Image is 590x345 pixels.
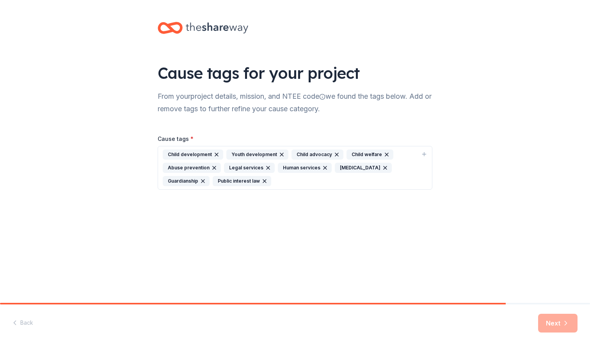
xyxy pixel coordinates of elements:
[335,163,392,173] div: [MEDICAL_DATA]
[226,149,288,160] div: Youth development
[291,149,343,160] div: Child advocacy
[158,90,432,115] div: From your project details, mission, and NTEE code we found the tags below. Add or remove tags to ...
[347,149,393,160] div: Child welfare
[158,146,432,190] button: Child developmentYouth developmentChild advocacyChild welfareAbuse preventionLegal servicesHuman ...
[278,163,332,173] div: Human services
[213,176,271,186] div: Public interest law
[163,163,221,173] div: Abuse prevention
[158,135,194,143] label: Cause tags
[163,176,210,186] div: Guardianship
[158,62,432,84] div: Cause tags for your project
[224,163,275,173] div: Legal services
[163,149,223,160] div: Child development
